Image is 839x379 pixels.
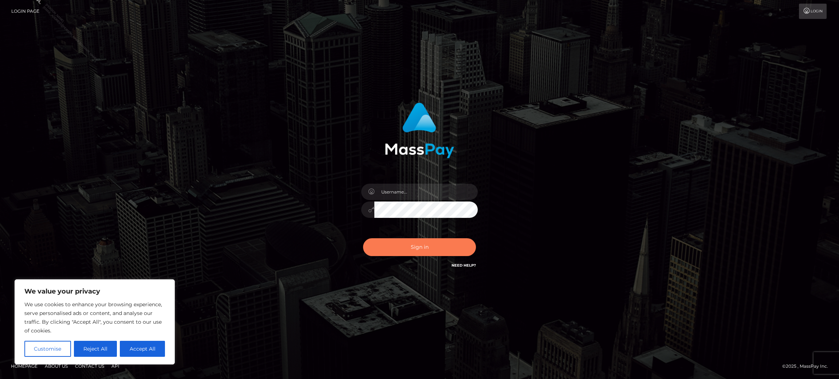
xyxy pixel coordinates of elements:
input: Username... [374,184,478,200]
a: About Us [42,360,71,372]
p: We value your privacy [24,287,165,296]
a: Login [799,4,827,19]
button: Accept All [120,341,165,357]
a: API [109,360,122,372]
div: We value your privacy [15,279,175,364]
p: We use cookies to enhance your browsing experience, serve personalised ads or content, and analys... [24,300,165,335]
a: Need Help? [452,263,476,268]
div: © 2025 , MassPay Inc. [782,362,834,370]
img: MassPay Login [385,103,454,158]
button: Sign in [363,238,476,256]
a: Contact Us [72,360,107,372]
a: Login Page [11,4,39,19]
button: Customise [24,341,71,357]
a: Homepage [8,360,40,372]
button: Reject All [74,341,117,357]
